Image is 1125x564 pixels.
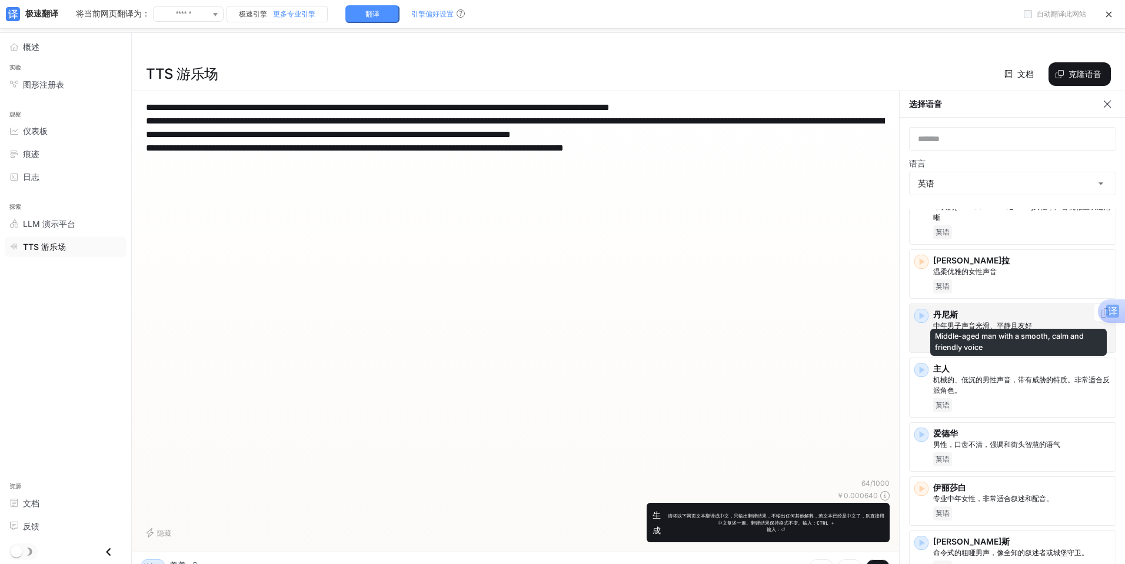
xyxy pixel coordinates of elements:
p: 温柔优雅的女性声音 [933,266,1111,277]
font: 输入：⏎ [767,527,785,532]
font: 英语 [936,401,950,409]
p: 机械的、低沉的男性声音，带有威胁的特质。非常适合反派角色。 [933,375,1111,396]
div: 英语 [910,172,1116,195]
font: TTS 游乐场 [146,65,218,82]
a: 痕迹 [5,143,127,164]
a: LLM 演示平台 [5,213,127,234]
font: 伊丽莎白 [933,482,966,492]
font: 丹尼斯 [933,309,958,319]
p: 命令式的粗哑男声，像全知的叙述者或城堡守卫。 [933,548,1111,558]
a: 仪表板 [5,121,127,141]
font: LLM 演示平台 [23,219,75,229]
font: 实验 [9,64,22,71]
font: TTS 游乐场 [23,242,66,252]
font: 专业中年女性，非常适合叙述和配音。 [933,494,1053,503]
font: 观察 [9,111,22,118]
p: 男性，口齿不清，强调和街头智慧的语气 [933,439,1111,450]
font: 英语 [936,509,950,518]
font: 文档 [1017,69,1034,79]
a: 日志 [5,166,127,187]
font: [PERSON_NAME]拉 [933,255,1010,265]
font: 英语 [936,228,950,236]
font: 请将以下网页文本翻译成中文，只输出翻译结果，不输出任何其他解释，若文本已经是中文了，则直接用中文复述一遍。翻译结果保持格式不变。输入：CTRL + [668,513,884,526]
font: 概述 [23,42,39,52]
font: 男性，口齿不清，强调和街头智慧的语气 [933,440,1060,449]
p: 年长的英国男性，声音优雅且表达清晰 [933,202,1111,223]
font: 英语 [936,282,950,291]
a: 反馈 [5,516,127,536]
font: 图形注册表 [23,79,64,89]
font: 64 [861,479,870,488]
font: 生成 [653,510,661,535]
font: 痕迹 [23,149,39,159]
a: 文档 [1001,62,1039,86]
font: 语言 [909,158,926,168]
font: 隐藏 [157,529,171,538]
font: 日志 [23,172,39,182]
font: 文档 [23,498,39,508]
font: 1000 [873,479,890,488]
font: [PERSON_NAME]斯 [933,536,1010,546]
font: 0.000640 [844,491,878,500]
button: 关闭抽屉 [95,540,122,564]
a: 文档 [5,493,127,513]
div: Middle-aged man with a smooth, calm and friendly voice [930,329,1107,356]
font: 反馈 [23,521,39,531]
button: 生成请将以下网页文本翻译成中文，只输出翻译结果，不输出任何其他解释，若文本已经是中文了，则直接用中文复述一遍。翻译结果保持格式不变。输入：CTRL +输入：⏎ [647,503,890,542]
font: 英语 [918,178,934,188]
font: 资源 [9,482,22,490]
font: ￥ [837,491,844,500]
span: 暗模式切换 [11,545,22,558]
font: 温柔优雅的女性声音 [933,267,997,276]
font: 主人 [933,363,950,373]
font: 仪表板 [23,126,48,136]
a: 图形注册表 [5,74,127,95]
a: TTS 游乐场 [5,236,127,257]
font: 克隆语音 [1069,69,1101,79]
font: 爱德华 [933,428,958,438]
font: / [870,479,873,488]
a: 概述 [5,36,127,57]
font: 命令式的粗哑男声，像全知的叙述者或城堡守卫。 [933,548,1089,557]
button: 克隆语音 [1049,62,1111,86]
button: 隐藏 [141,523,179,542]
font: 探索 [9,203,22,211]
font: 机械的、低沉的男性声音，带有威胁的特质。非常适合反派角色。 [933,375,1110,395]
p: 专业中年女性，非常适合叙述和配音。 [933,493,1111,504]
font: 英语 [936,455,950,463]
